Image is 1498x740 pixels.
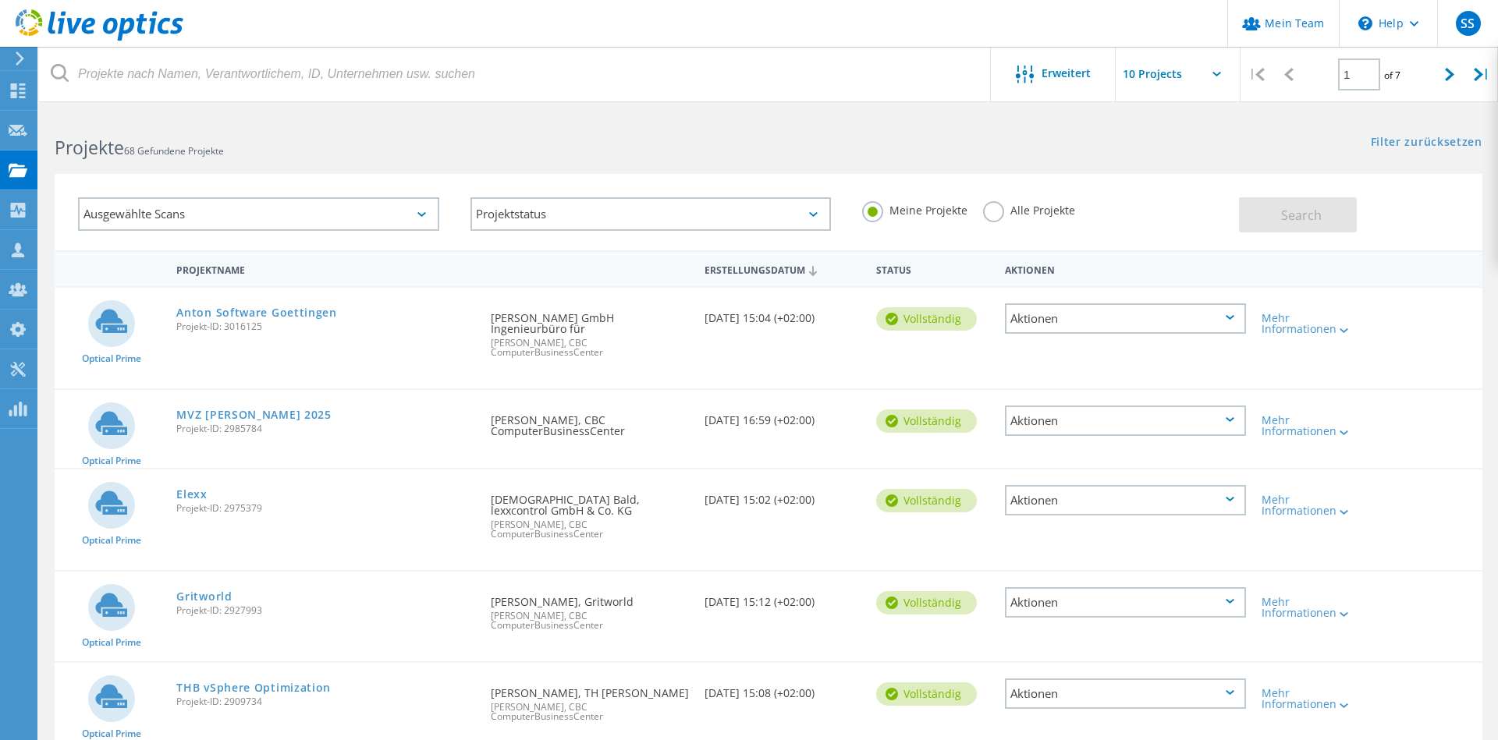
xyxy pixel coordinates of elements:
span: of 7 [1384,69,1400,82]
a: Elexx [176,489,208,500]
a: MVZ [PERSON_NAME] 2025 [176,409,331,420]
a: THB vSphere Optimization [176,682,331,693]
div: [DATE] 15:04 (+02:00) [697,288,868,339]
span: Projekt-ID: 2975379 [176,504,475,513]
div: Aktionen [1005,587,1246,618]
div: [DEMOGRAPHIC_DATA] Bald, lexxcontrol GmbH & Co. KG [483,469,698,554]
a: Live Optics Dashboard [16,33,183,44]
div: [DATE] 15:08 (+02:00) [697,663,868,714]
div: vollständig [876,409,977,433]
label: Meine Projekte [862,201,967,216]
div: Mehr Informationen [1262,597,1360,618]
div: | [1241,47,1273,102]
div: [PERSON_NAME], Gritworld [483,572,698,646]
div: vollständig [876,682,977,706]
div: [PERSON_NAME] GmbH Ingenieurbüro für [483,288,698,373]
span: Optical Prime [82,638,141,647]
label: Alle Projekte [983,201,1075,216]
span: [PERSON_NAME], CBC ComputerBusinessCenter [491,520,690,539]
span: [PERSON_NAME], CBC ComputerBusinessCenter [491,611,690,630]
div: Erstellungsdatum [697,254,868,284]
span: Projekt-ID: 2909734 [176,697,475,706]
div: Projektname [169,254,483,283]
span: 68 Gefundene Projekte [124,144,224,158]
div: Aktionen [1005,303,1246,334]
div: Aktionen [997,254,1254,283]
div: [DATE] 16:59 (+02:00) [697,390,868,441]
div: vollständig [876,307,977,331]
button: Search [1239,197,1357,232]
div: [PERSON_NAME], TH [PERSON_NAME] [483,663,698,737]
div: Aktionen [1005,485,1246,515]
div: [DATE] 15:12 (+02:00) [697,572,868,623]
span: SS [1461,17,1475,30]
span: [PERSON_NAME], CBC ComputerBusinessCenter [491,338,690,357]
a: Filter zurücksetzen [1371,136,1482,150]
div: Mehr Informationen [1262,688,1360,710]
div: Mehr Informationen [1262,313,1360,335]
div: Aktionen [1005,405,1246,436]
span: Projekt-ID: 3016125 [176,322,475,331]
div: Mehr Informationen [1262,415,1360,437]
b: Projekte [55,135,124,160]
span: Optical Prime [82,729,141,738]
span: Projekt-ID: 2927993 [176,606,475,615]
span: Optical Prime [82,536,141,545]
svg: \n [1358,16,1372,30]
a: Gritworld [176,591,232,602]
div: Projektstatus [470,197,832,231]
div: [PERSON_NAME], CBC ComputerBusinessCenter [483,390,698,452]
div: vollständig [876,591,977,614]
div: Status [868,254,997,283]
span: Search [1281,207,1322,224]
div: vollständig [876,489,977,512]
a: Anton Software Goettingen [176,307,337,318]
div: Aktionen [1005,678,1246,709]
div: Mehr Informationen [1262,494,1360,516]
div: Ausgewählte Scans [78,197,439,231]
span: Projekt-ID: 2985784 [176,424,475,434]
div: | [1466,47,1498,102]
span: [PERSON_NAME], CBC ComputerBusinessCenter [491,703,690,721]
span: Optical Prime [82,354,141,363]
span: Optical Prime [82,456,141,466]
div: [DATE] 15:02 (+02:00) [697,469,868,521]
input: Projekte nach Namen, Verantwortlichem, ID, Unternehmen usw. suchen [39,47,992,101]
span: Erweitert [1042,68,1091,79]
